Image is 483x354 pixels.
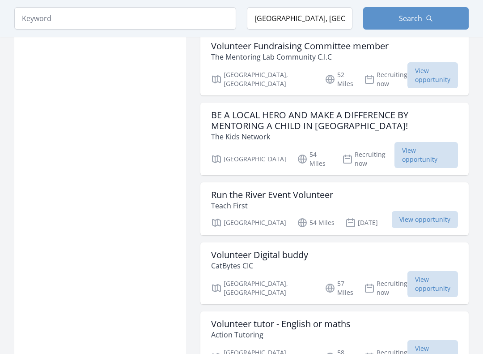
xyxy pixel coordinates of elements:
p: [GEOGRAPHIC_DATA] [211,150,286,168]
button: Search [363,7,469,30]
p: The Kids Network [211,131,458,142]
span: View opportunity [407,62,458,88]
p: 52 Miles [325,70,353,88]
p: Teach First [211,200,333,211]
p: [GEOGRAPHIC_DATA], [GEOGRAPHIC_DATA] [211,279,314,297]
a: Volunteer Digital buddy CatBytes CIC [GEOGRAPHIC_DATA], [GEOGRAPHIC_DATA] 57 Miles Recruiting now... [200,242,469,304]
p: [GEOGRAPHIC_DATA] [211,217,286,228]
h3: Volunteer Fundraising Committee member [211,41,389,52]
p: 54 Miles [297,217,335,228]
p: [GEOGRAPHIC_DATA], [GEOGRAPHIC_DATA] [211,70,314,88]
p: CatBytes CIC [211,260,308,271]
span: View opportunity [392,211,458,228]
input: Keyword [14,7,236,30]
p: Recruiting now [364,70,407,88]
span: Search [399,13,422,24]
p: 54 Miles [297,150,331,168]
h3: BE A LOCAL HERO AND MAKE A DIFFERENCE BY MENTORING A CHILD IN [GEOGRAPHIC_DATA]! [211,110,458,131]
span: View opportunity [407,271,458,297]
p: Recruiting now [364,279,407,297]
p: 57 Miles [325,279,353,297]
p: Action Tutoring [211,329,351,340]
p: The Mentoring Lab Community C.I.C [211,52,389,62]
span: View opportunity [394,142,458,168]
input: Location [247,7,352,30]
h3: Run the River Event Volunteer [211,190,333,200]
h3: Volunteer Digital buddy [211,250,308,260]
h3: Volunteer tutor - English or maths [211,319,351,329]
p: Recruiting now [342,150,395,168]
p: [DATE] [345,217,378,228]
a: Run the River Event Volunteer Teach First [GEOGRAPHIC_DATA] 54 Miles [DATE] View opportunity [200,182,469,235]
a: BE A LOCAL HERO AND MAKE A DIFFERENCE BY MENTORING A CHILD IN [GEOGRAPHIC_DATA]! The Kids Network... [200,103,469,175]
a: Volunteer Fundraising Committee member The Mentoring Lab Community C.I.C [GEOGRAPHIC_DATA], [GEOG... [200,34,469,95]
